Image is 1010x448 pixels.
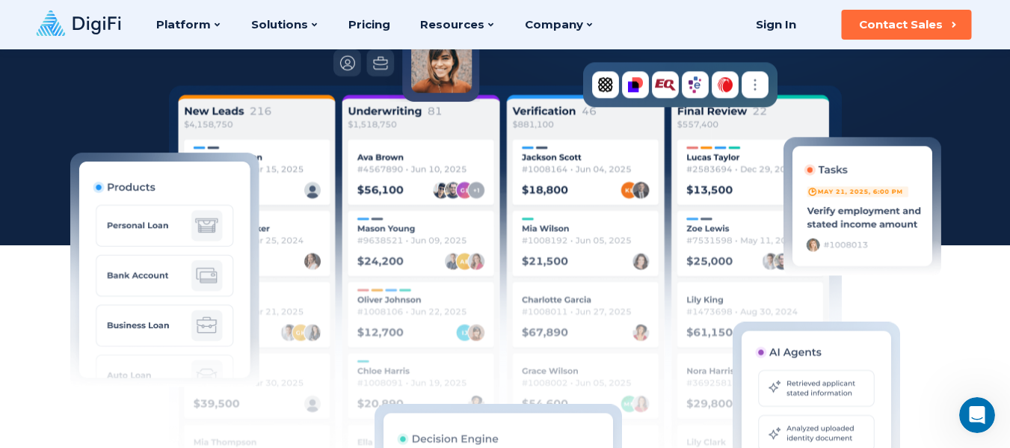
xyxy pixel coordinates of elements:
[959,397,995,433] iframe: Intercom live chat
[841,10,971,40] button: Contact Sales
[859,17,943,32] div: Contact Sales
[737,10,814,40] a: Sign In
